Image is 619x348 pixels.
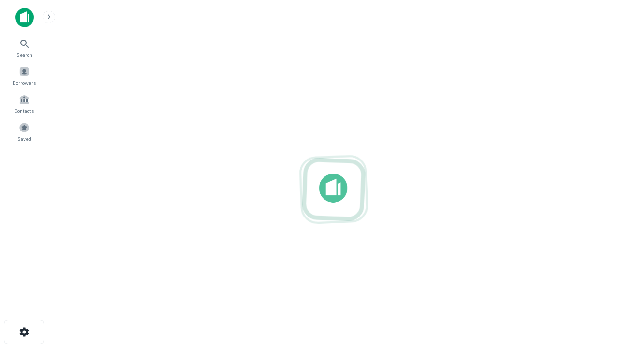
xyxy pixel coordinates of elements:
[16,51,32,58] span: Search
[13,79,36,87] span: Borrowers
[3,34,45,60] a: Search
[571,271,619,317] iframe: Chat Widget
[3,90,45,116] a: Contacts
[15,8,34,27] img: capitalize-icon.png
[15,107,34,115] span: Contacts
[3,62,45,88] a: Borrowers
[17,135,31,143] span: Saved
[3,118,45,145] a: Saved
